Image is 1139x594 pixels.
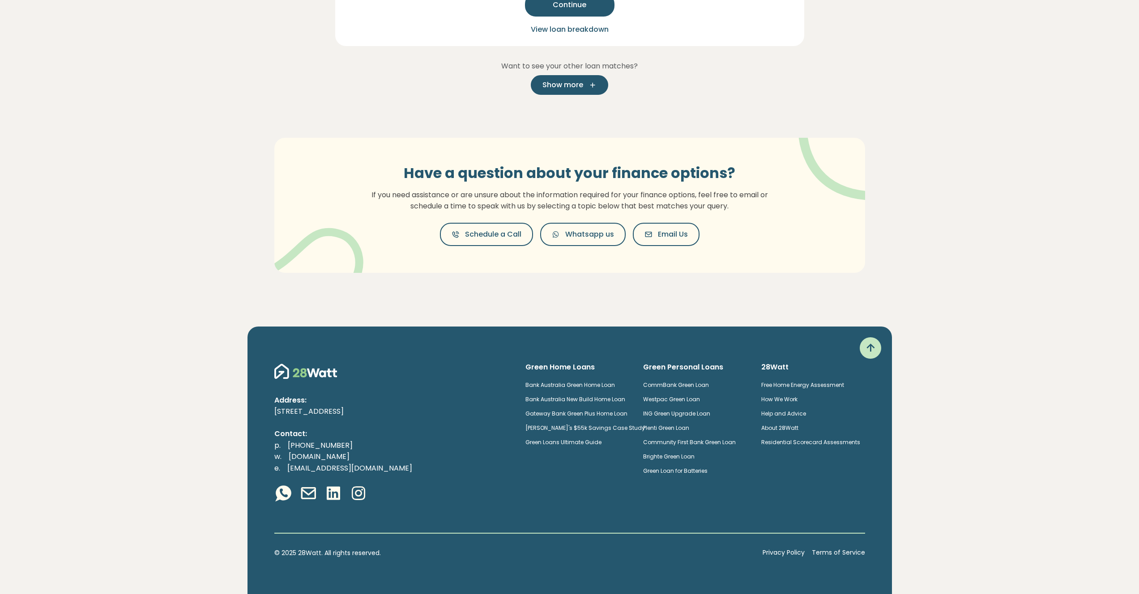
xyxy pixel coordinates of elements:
a: Gateway Bank Green Plus Home Loan [525,410,627,417]
span: Show more [542,80,583,90]
a: Green Loans Ultimate Guide [525,438,601,446]
h6: Green Personal Loans [643,362,747,372]
a: CommBank Green Loan [643,381,709,389]
p: Contact: [274,428,511,440]
span: Schedule a Call [465,229,521,240]
span: e. [274,463,280,473]
a: Linkedin [324,484,342,504]
h6: 28Watt [761,362,865,372]
a: Free Home Energy Assessment [761,381,844,389]
a: Residential Scorecard Assessments [761,438,860,446]
span: w. [274,451,282,462]
p: If you need assistance or are unsure about the information required for your finance options, fee... [366,189,773,212]
button: Show more [531,75,608,95]
p: [STREET_ADDRESS] [274,406,511,417]
span: View loan breakdown [531,24,609,34]
h6: Green Home Loans [525,362,629,372]
a: Brighte Green Loan [643,453,695,460]
img: vector [775,113,892,200]
a: Privacy Policy [763,548,805,558]
a: Bank Australia Green Home Loan [525,381,615,389]
a: [PHONE_NUMBER] [281,440,360,450]
p: Address: [274,395,511,406]
a: Terms of Service [812,548,865,558]
p: © 2025 28Watt. All rights reserved. [274,548,755,558]
a: Email [299,484,317,504]
a: [PERSON_NAME]'s $55k Savings Case Study [525,424,645,432]
span: Whatsapp us [565,229,614,240]
a: Instagram [350,484,367,504]
a: Whatsapp [274,484,292,504]
a: About 28Watt [761,424,798,432]
button: View loan breakdown [528,24,611,35]
a: ING Green Upgrade Loan [643,410,710,417]
a: Bank Australia New Build Home Loan [525,395,625,403]
a: [DOMAIN_NAME] [282,451,357,462]
h3: Have a question about your finance options? [366,165,773,182]
button: Whatsapp us [540,223,626,246]
a: How We Work [761,395,798,403]
span: p. [274,440,281,450]
a: Plenti Green Loan [643,424,689,432]
button: Email Us [633,223,700,246]
a: [EMAIL_ADDRESS][DOMAIN_NAME] [280,463,419,473]
a: Help and Advice [761,410,806,417]
button: Schedule a Call [440,223,533,246]
p: Want to see your other loan matches? [335,60,804,72]
a: Green Loan for Batteries [643,467,708,475]
span: Email Us [658,229,688,240]
img: 28Watt [274,362,337,380]
img: vector [268,205,363,294]
a: Community First Bank Green Loan [643,438,736,446]
a: Westpac Green Loan [643,395,700,403]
